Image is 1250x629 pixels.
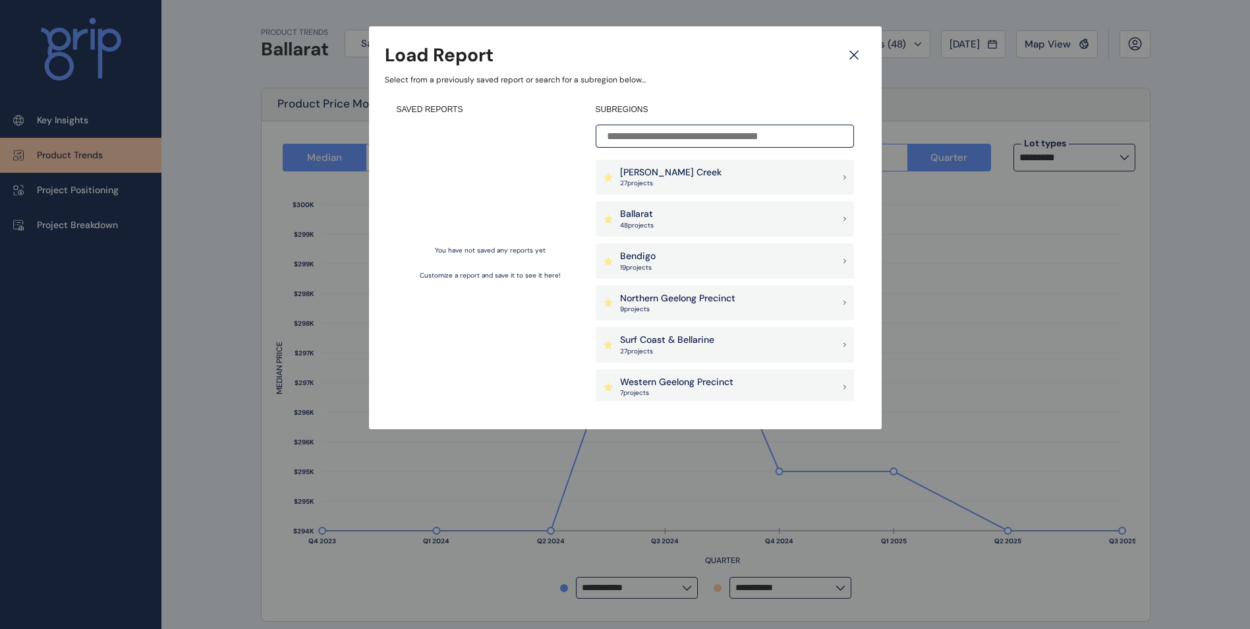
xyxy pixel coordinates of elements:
p: Northern Geelong Precinct [620,292,735,305]
p: 7 project s [620,388,733,398]
p: Customize a report and save it to see it here! [420,271,561,280]
p: 19 project s [620,263,656,272]
h3: Load Report [385,42,494,68]
p: 27 project s [620,179,722,188]
p: You have not saved any reports yet [435,246,546,255]
p: 48 project s [620,221,654,230]
p: Select from a previously saved report or search for a subregion below... [385,75,866,86]
h4: SUBREGIONS [596,104,854,115]
p: Bendigo [620,250,656,263]
p: 27 project s [620,347,714,356]
h4: SAVED REPORTS [397,104,584,115]
p: Surf Coast & Bellarine [620,334,714,347]
p: [PERSON_NAME] Creek [620,166,722,179]
p: Ballarat [620,208,654,221]
p: 9 project s [620,305,735,314]
p: Western Geelong Precinct [620,376,733,389]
